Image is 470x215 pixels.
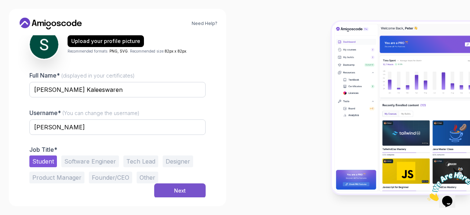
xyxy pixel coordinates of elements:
[109,49,128,53] span: PNG, SVG
[29,109,140,117] label: Username*
[61,155,119,167] button: Software Engineer
[61,72,135,79] span: (displayed in your certificates)
[29,82,206,97] input: Enter your Full Name
[164,49,186,53] span: 82px x 82px
[192,21,217,26] a: Need Help?
[30,30,58,59] img: user profile image
[68,35,144,47] button: Upload your profile picture
[71,37,140,45] div: Upload your profile picture
[137,172,158,183] button: Other
[154,183,206,198] button: Next
[3,3,48,32] img: Chat attention grabber
[68,49,187,54] p: Recommended formats: . Recommended size: .
[29,146,206,153] p: Job Title*
[163,155,193,167] button: Designer
[29,172,84,183] button: Product Manager
[174,187,186,194] div: Next
[332,22,470,194] img: Amigoscode Dashboard
[89,172,132,183] button: Founder/CEO
[29,72,135,79] label: Full Name*
[62,110,140,116] span: (You can change the username)
[18,18,84,29] a: Home link
[123,155,158,167] button: Tech Lead
[424,169,470,204] iframe: chat widget
[29,119,206,135] input: Enter your Username
[29,155,57,167] button: Student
